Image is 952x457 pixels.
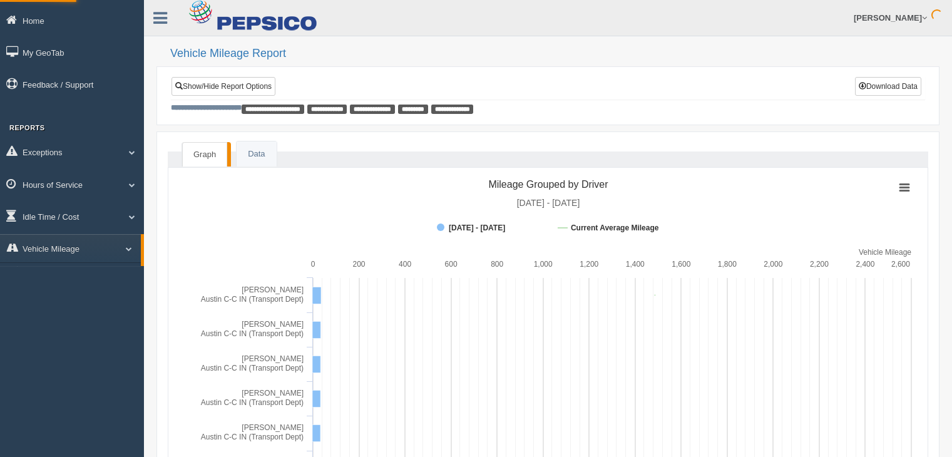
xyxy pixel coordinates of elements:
[242,285,304,294] tspan: [PERSON_NAME]
[856,260,874,269] text: 2,400
[859,248,911,257] tspan: Vehicle Mileage
[171,77,275,96] a: Show/Hide Report Options
[182,142,227,167] a: Graph
[571,223,659,232] tspan: Current Average Mileage
[201,398,304,407] tspan: Austin C-C IN (Transport Dept)
[517,198,580,208] tspan: [DATE] - [DATE]
[201,295,304,304] tspan: Austin C-C IN (Transport Dept)
[23,266,141,289] a: Vehicle Mileage
[170,48,939,60] h2: Vehicle Mileage Report
[449,223,505,232] tspan: [DATE] - [DATE]
[201,329,304,338] tspan: Austin C-C IN (Transport Dept)
[242,354,304,363] tspan: [PERSON_NAME]
[534,260,553,269] text: 1,000
[764,260,782,269] text: 2,000
[672,260,690,269] text: 1,600
[242,389,304,398] tspan: [PERSON_NAME]
[626,260,645,269] text: 1,400
[488,179,608,190] tspan: Mileage Grouped by Driver
[242,320,304,329] tspan: [PERSON_NAME]
[353,260,366,269] text: 200
[445,260,458,269] text: 600
[201,364,304,372] tspan: Austin C-C IN (Transport Dept)
[242,423,304,432] tspan: [PERSON_NAME]
[810,260,829,269] text: 2,200
[580,260,598,269] text: 1,200
[399,260,411,269] text: 400
[201,433,304,441] tspan: Austin C-C IN (Transport Dept)
[237,141,276,167] a: Data
[491,260,503,269] text: 800
[311,260,315,269] text: 0
[855,77,921,96] button: Download Data
[891,260,910,269] text: 2,600
[718,260,737,269] text: 1,800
